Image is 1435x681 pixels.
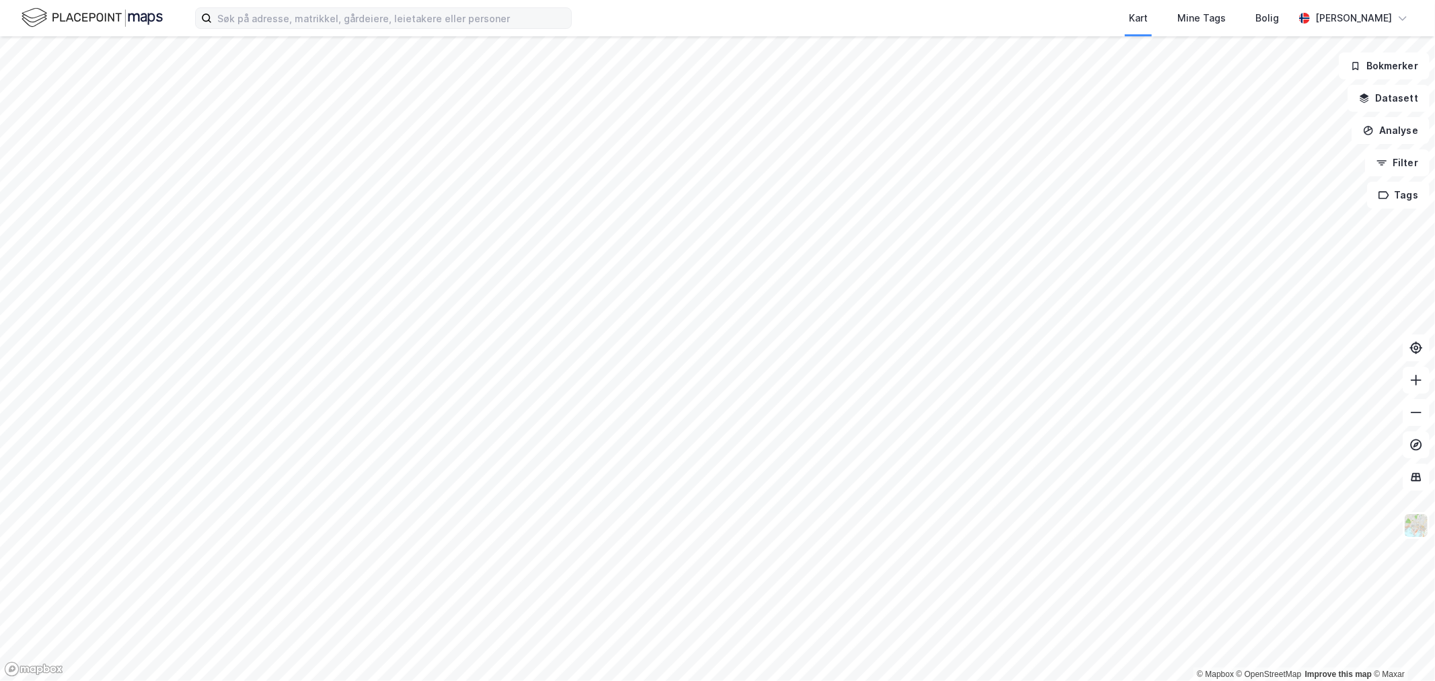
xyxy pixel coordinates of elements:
[1403,513,1429,538] img: Z
[1348,85,1430,112] button: Datasett
[1197,670,1234,679] a: Mapbox
[1177,10,1226,26] div: Mine Tags
[1365,149,1430,176] button: Filter
[1129,10,1148,26] div: Kart
[1255,10,1279,26] div: Bolig
[212,8,571,28] input: Søk på adresse, matrikkel, gårdeiere, leietakere eller personer
[1237,670,1302,679] a: OpenStreetMap
[1339,52,1430,79] button: Bokmerker
[1368,616,1435,681] iframe: Chat Widget
[1367,182,1430,209] button: Tags
[4,661,63,677] a: Mapbox homepage
[1305,670,1372,679] a: Improve this map
[22,6,163,30] img: logo.f888ab2527a4732fd821a326f86c7f29.svg
[1315,10,1392,26] div: [PERSON_NAME]
[1368,616,1435,681] div: Kontrollprogram for chat
[1352,117,1430,144] button: Analyse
